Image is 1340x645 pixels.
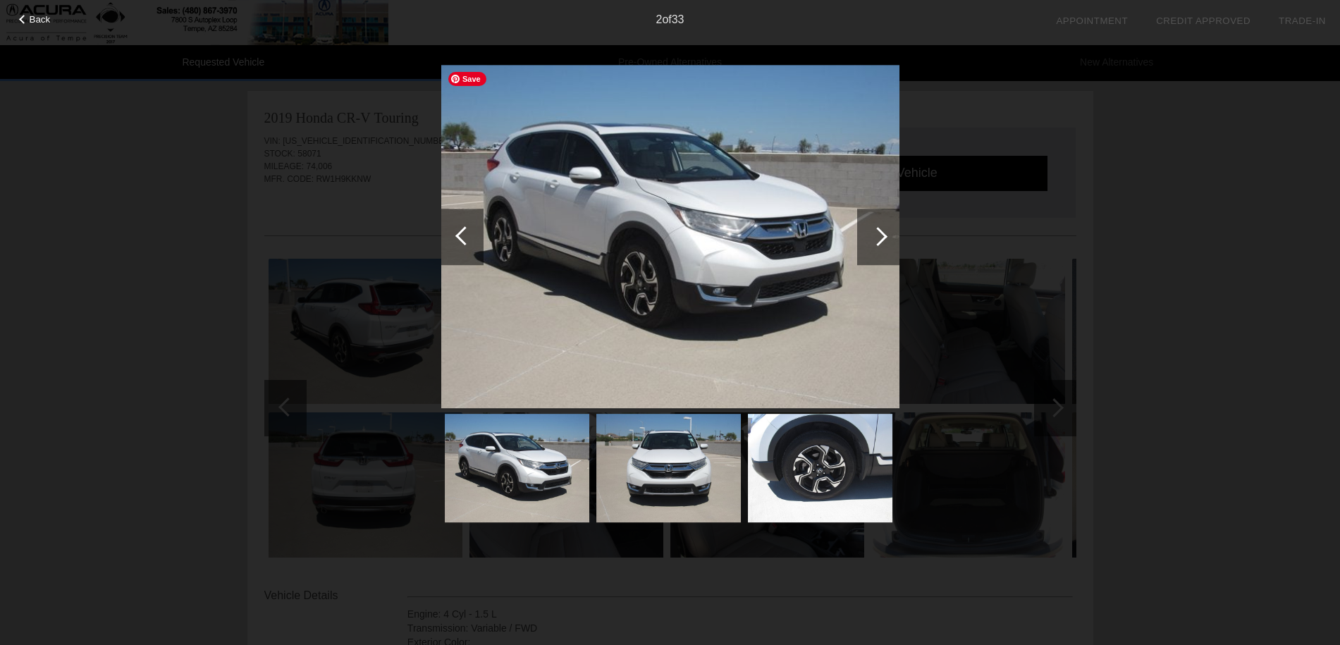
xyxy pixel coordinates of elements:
span: 33 [672,13,684,25]
img: 2.jpg [441,65,899,409]
img: 3.jpg [596,414,741,522]
a: Trade-In [1279,16,1326,26]
img: 4.jpg [748,414,892,522]
span: Save [448,72,486,86]
a: Credit Approved [1156,16,1250,26]
span: Back [30,14,51,25]
img: 2.jpg [445,414,589,522]
a: Appointment [1056,16,1128,26]
span: 2 [656,13,662,25]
